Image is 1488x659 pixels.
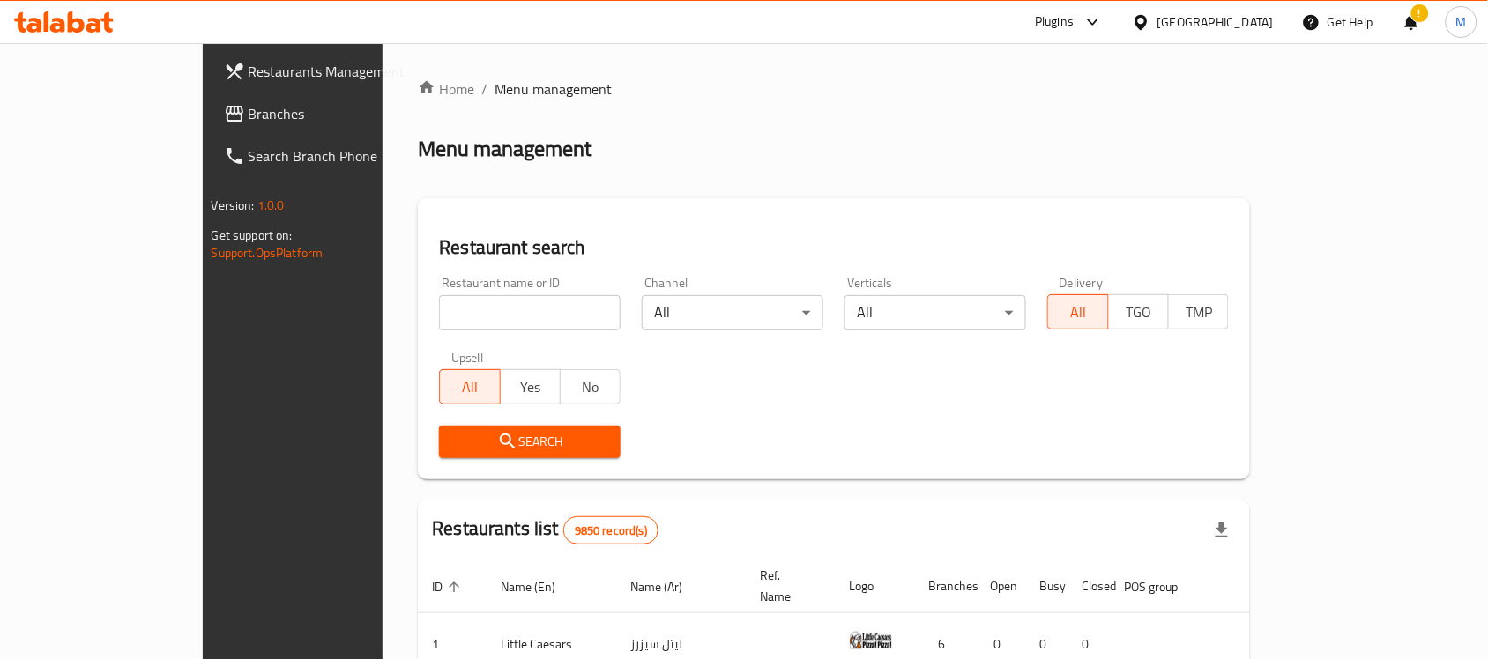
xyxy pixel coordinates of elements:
[210,135,451,177] a: Search Branch Phone
[495,78,612,100] span: Menu management
[1047,294,1108,329] button: All
[844,295,1026,330] div: All
[568,374,614,400] span: No
[1116,300,1162,325] span: TGO
[501,576,578,597] span: Name (En)
[914,559,976,613] th: Branches
[563,516,658,544] div: Total records count
[1035,11,1074,33] div: Plugins
[212,194,255,217] span: Version:
[439,369,500,404] button: All
[212,224,293,247] span: Get support on:
[249,145,437,167] span: Search Branch Phone
[212,241,324,264] a: Support.OpsPlatform
[1201,509,1243,552] div: Export file
[447,374,493,400] span: All
[835,559,914,613] th: Logo
[1055,300,1101,325] span: All
[249,103,437,124] span: Branches
[1068,559,1110,613] th: Closed
[439,426,621,458] button: Search
[642,295,823,330] div: All
[257,194,285,217] span: 1.0.0
[451,352,484,364] label: Upsell
[432,515,658,544] h2: Restaurants list
[500,369,561,404] button: Yes
[630,576,705,597] span: Name (Ar)
[210,50,451,93] a: Restaurants Management
[210,93,451,135] a: Branches
[432,576,465,597] span: ID
[508,374,554,400] span: Yes
[564,522,658,539] span: 9850 record(s)
[418,135,591,163] h2: Menu management
[976,559,1025,613] th: Open
[1176,300,1222,325] span: TMP
[249,61,437,82] span: Restaurants Management
[1168,294,1229,329] button: TMP
[1124,576,1201,597] span: POS group
[1025,559,1068,613] th: Busy
[1108,294,1169,329] button: TGO
[439,234,1229,261] h2: Restaurant search
[1456,12,1467,32] span: M
[760,565,814,607] span: Ref. Name
[418,78,1250,100] nav: breadcrumb
[1157,12,1274,32] div: [GEOGRAPHIC_DATA]
[1060,277,1104,289] label: Delivery
[560,369,621,404] button: No
[481,78,487,100] li: /
[439,295,621,330] input: Search for restaurant name or ID..
[453,431,606,453] span: Search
